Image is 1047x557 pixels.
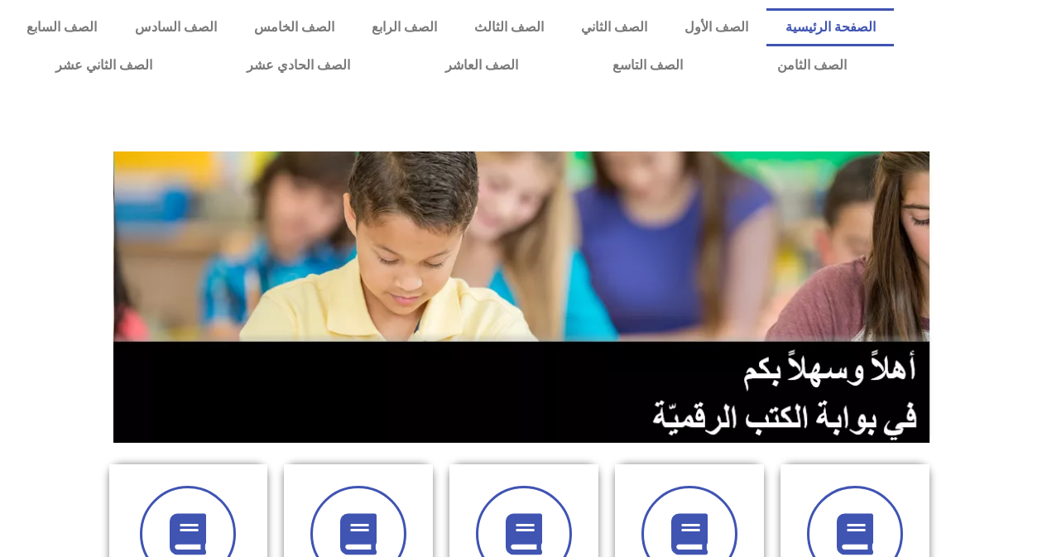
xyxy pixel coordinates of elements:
a: الصف الرابع [353,8,455,46]
a: الصف السادس [116,8,235,46]
a: الصف السابع [8,8,116,46]
a: الصف الحادي عشر [199,46,397,84]
a: الصف الثاني عشر [8,46,199,84]
a: الصف الخامس [235,8,353,46]
a: الصف العاشر [398,46,565,84]
a: الصف الثامن [730,46,894,84]
a: الصف الثاني [562,8,665,46]
a: الصف الأول [665,8,766,46]
a: الصفحة الرئيسية [766,8,894,46]
a: الصف التاسع [565,46,730,84]
a: الصف الثالث [455,8,562,46]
